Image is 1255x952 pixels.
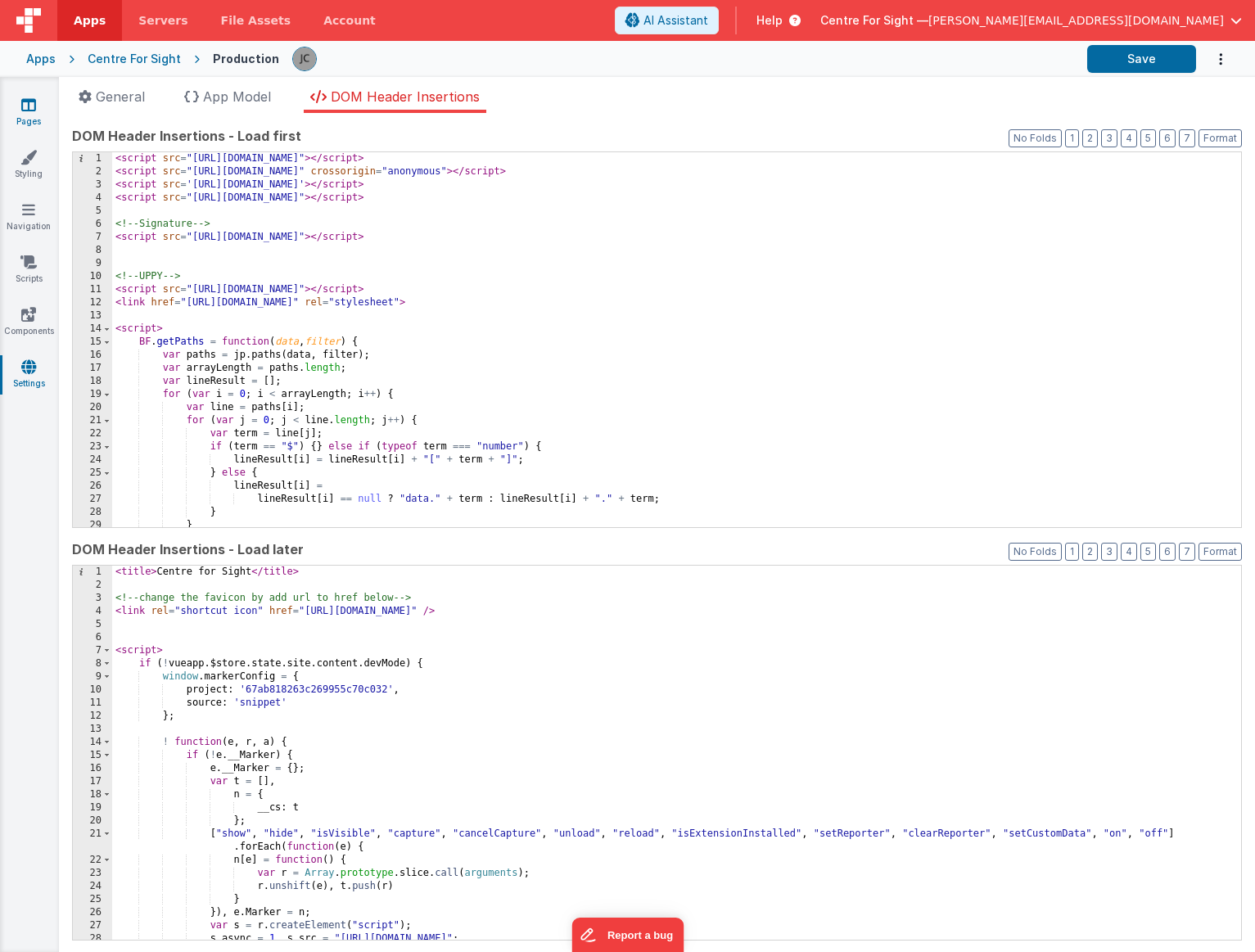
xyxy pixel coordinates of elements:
[1065,543,1079,561] button: 1
[73,323,112,336] div: 14
[73,579,112,592] div: 2
[73,257,112,270] div: 9
[96,88,145,105] span: General
[1140,129,1156,147] button: 5
[73,592,112,605] div: 3
[73,749,112,762] div: 15
[73,605,112,618] div: 4
[73,932,112,945] div: 28
[73,657,112,670] div: 8
[1121,543,1137,561] button: 4
[73,493,112,506] div: 27
[73,519,112,532] div: 29
[73,336,112,349] div: 15
[73,697,112,710] div: 11
[73,401,112,414] div: 20
[73,893,112,906] div: 25
[73,296,112,309] div: 12
[1101,129,1117,147] button: 3
[73,388,112,401] div: 19
[73,736,112,749] div: 14
[643,12,708,29] span: AI Assistant
[72,126,301,146] span: DOM Header Insertions - Load first
[1199,543,1242,561] button: Format
[73,723,112,736] div: 13
[331,88,480,105] span: DOM Header Insertions
[73,906,112,919] div: 26
[615,7,719,34] button: AI Assistant
[820,12,1242,29] button: Centre For Sight — [PERSON_NAME][EMAIL_ADDRESS][DOMAIN_NAME]
[1065,129,1079,147] button: 1
[1196,43,1229,76] button: Options
[74,12,106,29] span: Apps
[73,919,112,932] div: 27
[73,506,112,519] div: 28
[73,231,112,244] div: 7
[1179,129,1195,147] button: 7
[73,152,112,165] div: 1
[73,178,112,192] div: 3
[1009,129,1062,147] button: No Folds
[73,710,112,723] div: 12
[571,918,684,952] iframe: Marker.io feedback button
[73,775,112,788] div: 17
[73,362,112,375] div: 17
[73,270,112,283] div: 10
[73,684,112,697] div: 10
[73,618,112,631] div: 5
[1101,543,1117,561] button: 3
[73,670,112,684] div: 9
[73,309,112,323] div: 13
[73,880,112,893] div: 24
[73,828,112,854] div: 21
[73,854,112,867] div: 22
[73,644,112,657] div: 7
[1009,543,1062,561] button: No Folds
[73,375,112,388] div: 18
[73,788,112,801] div: 18
[203,88,271,105] span: App Model
[73,814,112,828] div: 20
[138,12,187,29] span: Servers
[73,283,112,296] div: 11
[73,762,112,775] div: 16
[928,12,1224,29] span: [PERSON_NAME][EMAIL_ADDRESS][DOMAIN_NAME]
[73,192,112,205] div: 4
[73,427,112,440] div: 22
[72,539,304,559] span: DOM Header Insertions - Load later
[293,47,316,70] img: 0dee5c1935d117432ef4781264a758f2
[1082,543,1098,561] button: 2
[73,631,112,644] div: 6
[26,51,56,67] div: Apps
[1087,45,1196,73] button: Save
[213,51,279,67] div: Production
[1159,543,1176,561] button: 6
[1179,543,1195,561] button: 7
[73,566,112,579] div: 1
[1082,129,1098,147] button: 2
[756,12,783,29] span: Help
[73,205,112,218] div: 5
[820,12,928,29] span: Centre For Sight —
[73,165,112,178] div: 2
[88,51,181,67] div: Centre For Sight
[1199,129,1242,147] button: Format
[73,467,112,480] div: 25
[73,349,112,362] div: 16
[221,12,291,29] span: File Assets
[73,440,112,453] div: 23
[1121,129,1137,147] button: 4
[73,414,112,427] div: 21
[73,244,112,257] div: 8
[73,480,112,493] div: 26
[1159,129,1176,147] button: 6
[1140,543,1156,561] button: 5
[73,801,112,814] div: 19
[73,867,112,880] div: 23
[73,453,112,467] div: 24
[73,218,112,231] div: 6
